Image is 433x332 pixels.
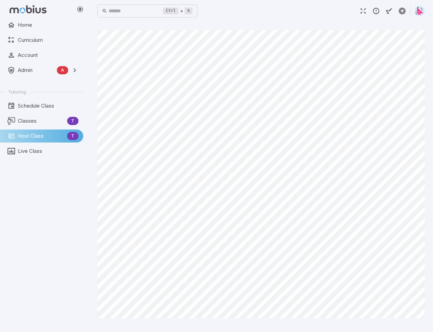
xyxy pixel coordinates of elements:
button: Create Activity [396,4,409,17]
button: Fullscreen Game [357,4,370,17]
span: Admin [18,66,54,74]
kbd: k [185,8,193,14]
span: Home [18,21,78,29]
button: Report an Issue [370,4,383,17]
span: T [67,133,78,139]
span: A [57,67,68,74]
span: Host Class [18,132,64,140]
button: Start Drawing on Questions [383,4,396,17]
div: + [163,7,193,15]
img: right-triangle.svg [415,6,425,16]
span: Live Class [18,147,78,155]
span: Curriculum [18,36,78,44]
kbd: Ctrl [163,8,178,14]
span: Schedule Class [18,102,78,110]
span: Tutoring [8,89,26,95]
span: Classes [18,117,64,125]
span: T [67,118,78,124]
span: Account [18,51,78,59]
